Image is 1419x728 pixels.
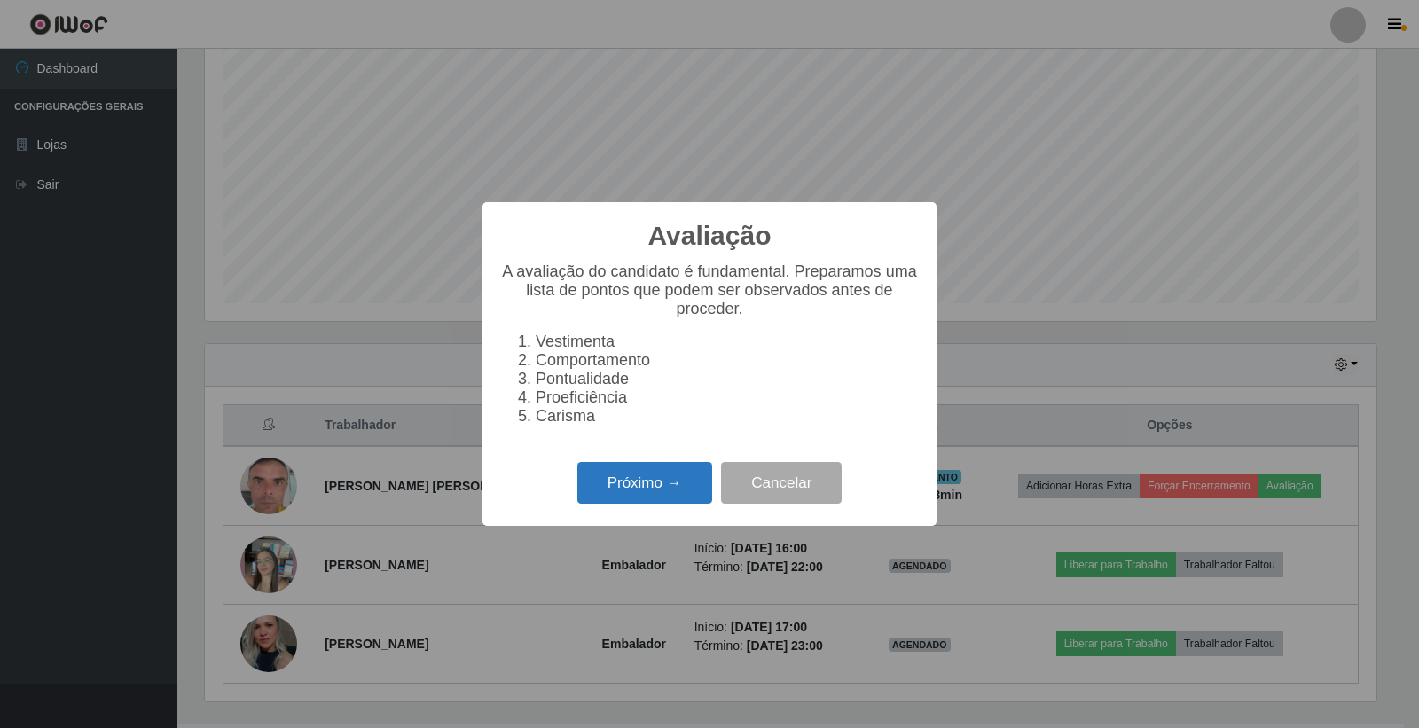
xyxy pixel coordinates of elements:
[536,333,919,351] li: Vestimenta
[536,370,919,388] li: Pontualidade
[648,220,772,252] h2: Avaliação
[536,351,919,370] li: Comportamento
[577,462,712,504] button: Próximo →
[536,388,919,407] li: Proeficiência
[536,407,919,426] li: Carisma
[500,262,919,318] p: A avaliação do candidato é fundamental. Preparamos uma lista de pontos que podem ser observados a...
[721,462,842,504] button: Cancelar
